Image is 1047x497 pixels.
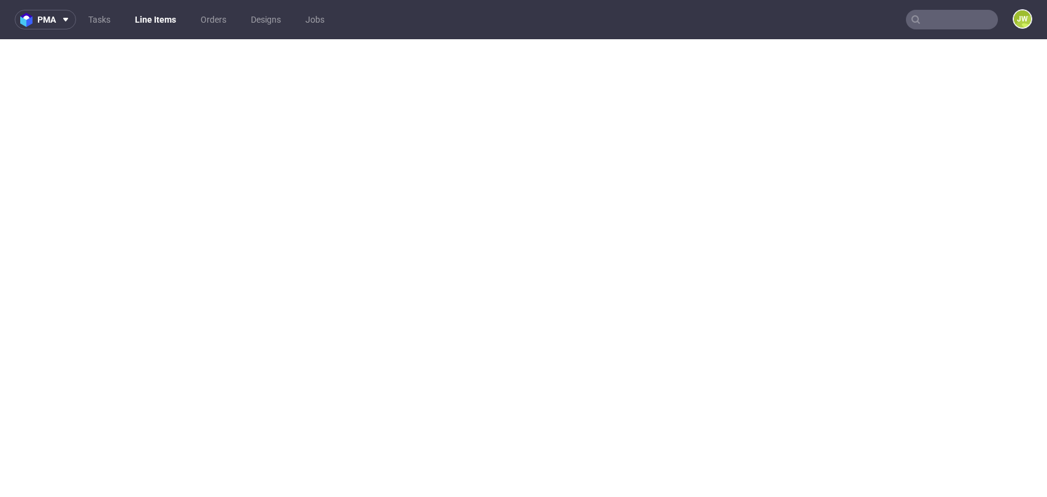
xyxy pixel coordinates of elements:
a: Designs [244,10,288,29]
a: Orders [193,10,234,29]
a: Jobs [298,10,332,29]
a: Tasks [81,10,118,29]
span: pma [37,15,56,24]
figcaption: JW [1014,10,1031,28]
button: pma [15,10,76,29]
img: logo [20,13,37,27]
a: Line Items [128,10,183,29]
